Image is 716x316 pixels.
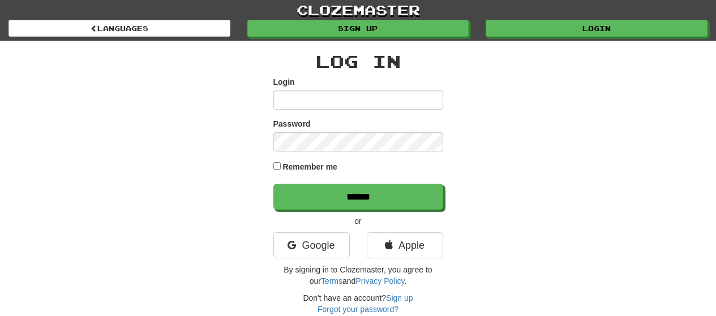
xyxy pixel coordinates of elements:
[273,118,311,129] label: Password
[367,232,443,258] a: Apple
[273,232,350,258] a: Google
[273,264,443,287] p: By signing in to Clozemaster, you agree to our and .
[486,20,708,37] a: Login
[247,20,469,37] a: Sign up
[318,305,398,314] a: Forgot your password?
[386,293,413,302] a: Sign up
[273,52,443,71] h2: Log In
[321,276,342,285] a: Terms
[273,215,443,227] p: or
[282,161,337,172] label: Remember me
[355,276,404,285] a: Privacy Policy
[8,20,230,37] a: Languages
[273,76,295,88] label: Login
